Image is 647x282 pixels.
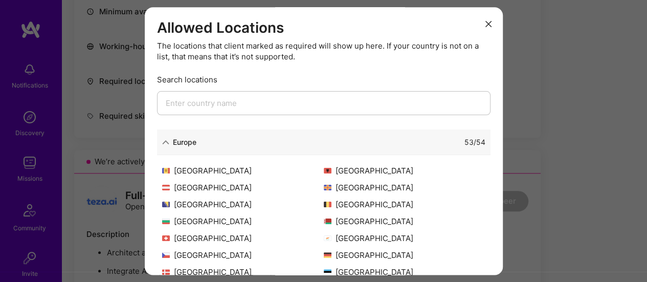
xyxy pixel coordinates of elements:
[324,216,485,227] div: [GEOGRAPHIC_DATA]
[324,168,331,173] img: Albania
[324,250,485,261] div: [GEOGRAPHIC_DATA]
[162,199,324,210] div: [GEOGRAPHIC_DATA]
[157,40,490,62] div: The locations that client marked as required will show up here. If your country is not on a list,...
[324,199,485,210] div: [GEOGRAPHIC_DATA]
[324,233,485,244] div: [GEOGRAPHIC_DATA]
[162,216,324,227] div: [GEOGRAPHIC_DATA]
[157,19,490,37] h3: Allowed Locations
[162,250,324,261] div: [GEOGRAPHIC_DATA]
[485,21,492,28] i: icon Close
[157,74,490,85] div: Search locations
[324,252,331,258] img: Germany
[157,91,490,115] input: Enter country name
[324,269,331,275] img: Estonia
[162,168,170,173] img: Andorra
[324,267,485,277] div: [GEOGRAPHIC_DATA]
[162,219,170,224] img: Bulgaria
[162,233,324,244] div: [GEOGRAPHIC_DATA]
[162,139,169,146] i: icon ArrowDown
[324,202,331,207] img: Belgium
[162,165,324,176] div: [GEOGRAPHIC_DATA]
[145,7,503,275] div: modal
[162,252,170,258] img: Czech Republic
[324,185,331,190] img: Åland
[464,137,485,147] div: 53 / 54
[324,165,485,176] div: [GEOGRAPHIC_DATA]
[162,269,170,275] img: Denmark
[324,219,331,224] img: Belarus
[162,182,324,193] div: [GEOGRAPHIC_DATA]
[162,235,170,241] img: Switzerland
[324,235,331,241] img: Cyprus
[324,182,485,193] div: [GEOGRAPHIC_DATA]
[162,267,324,277] div: [GEOGRAPHIC_DATA]
[173,137,196,147] div: Europe
[162,185,170,190] img: Austria
[162,202,170,207] img: Bosnia and Herzegovina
